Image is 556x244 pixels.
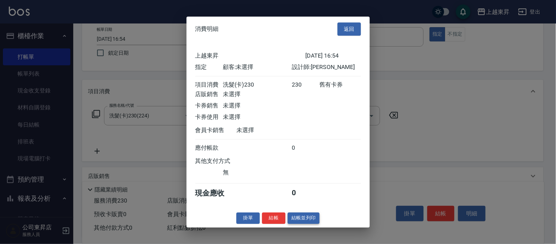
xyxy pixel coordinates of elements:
[223,91,292,98] div: 未選擇
[195,25,219,33] span: 消費明細
[195,91,223,98] div: 店販銷售
[338,22,361,36] button: 返回
[223,63,292,71] div: 顧客: 未選擇
[223,81,292,89] div: 洗髮(卡)230
[195,127,237,134] div: 會員卡銷售
[292,63,361,71] div: 設計師: [PERSON_NAME]
[288,212,320,224] button: 結帳並列印
[319,81,361,89] div: 舊有卡券
[195,113,223,121] div: 卡券使用
[292,81,319,89] div: 230
[223,113,292,121] div: 未選擇
[195,63,223,71] div: 指定
[223,169,292,176] div: 無
[292,188,319,198] div: 0
[195,52,306,60] div: 上越東昇
[236,212,260,224] button: 掛單
[262,212,286,224] button: 結帳
[292,144,319,152] div: 0
[195,144,223,152] div: 應付帳款
[306,52,361,60] div: [DATE] 16:54
[195,157,251,165] div: 其他支付方式
[223,102,292,110] div: 未選擇
[195,188,237,198] div: 現金應收
[195,81,223,89] div: 項目消費
[195,102,223,110] div: 卡券銷售
[237,127,306,134] div: 未選擇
